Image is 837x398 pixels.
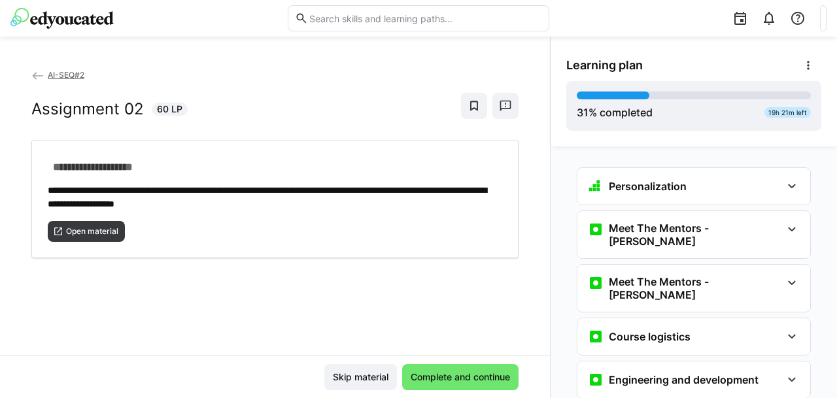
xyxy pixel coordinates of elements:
button: Open material [48,221,125,242]
span: Open material [65,226,120,237]
h2: Assignment 02 [31,99,144,119]
h3: Engineering and development [609,373,759,386]
span: Complete and continue [409,371,512,384]
span: 31 [577,106,589,119]
div: 19h 21m left [764,107,811,118]
h3: Personalization [609,180,687,193]
span: 60 LP [157,103,182,116]
input: Search skills and learning paths… [308,12,542,24]
h3: Course logistics [609,330,691,343]
button: Complete and continue [402,364,519,390]
h3: Meet The Mentors - [PERSON_NAME] [609,222,781,248]
a: AI-SEQ#2 [31,70,84,80]
span: Skip material [331,371,390,384]
div: % completed [577,105,653,120]
h3: Meet The Mentors - [PERSON_NAME] [609,275,781,301]
span: AI-SEQ#2 [48,70,84,80]
span: Learning plan [566,58,643,73]
button: Skip material [324,364,397,390]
